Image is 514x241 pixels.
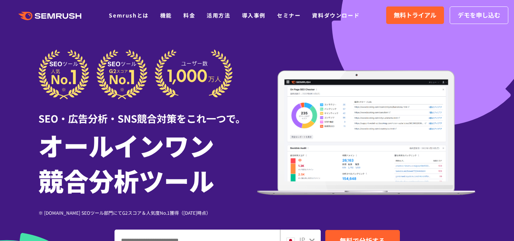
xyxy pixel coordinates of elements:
a: 料金 [183,11,195,19]
a: 機能 [160,11,172,19]
div: ※ [DOMAIN_NAME] SEOツール部門にてG2スコア＆人気度No.1獲得（[DATE]時点） [38,209,257,216]
span: デモを申し込む [458,10,500,20]
a: 資料ダウンロード [312,11,360,19]
a: 活用方法 [207,11,230,19]
a: デモを申し込む [450,6,508,24]
div: SEO・広告分析・SNS競合対策をこれ一つで。 [38,99,257,126]
h1: オールインワン 競合分析ツール [38,128,257,198]
span: 無料トライアル [394,10,436,20]
a: 導入事例 [242,11,266,19]
a: 無料トライアル [386,6,444,24]
a: Semrushとは [109,11,148,19]
a: セミナー [277,11,301,19]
